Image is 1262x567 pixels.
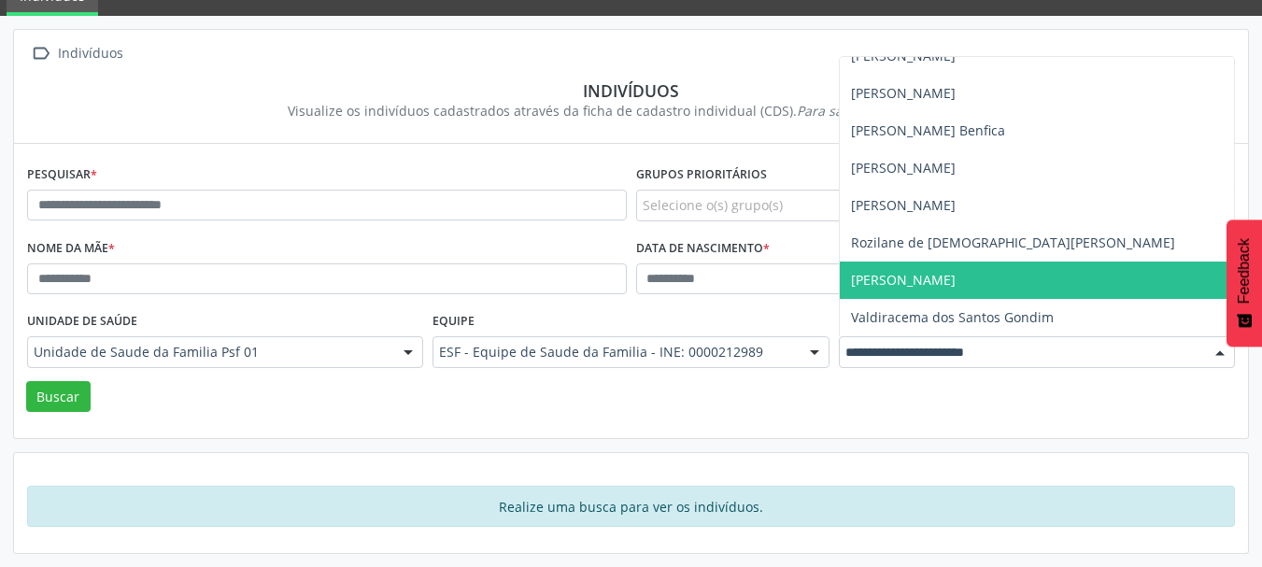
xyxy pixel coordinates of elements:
span: Valdiracema dos Santos Gondim [851,308,1054,326]
label: Grupos prioritários [636,161,767,190]
label: Unidade de saúde [27,307,137,336]
button: Feedback - Mostrar pesquisa [1227,220,1262,347]
span: Feedback [1236,238,1253,304]
span: [PERSON_NAME] Benfica [851,121,1005,139]
div: Realize uma busca para ver os indivíduos. [27,486,1235,527]
span: Unidade de Saude da Familia Psf 01 [34,343,385,361]
span: [PERSON_NAME] [851,159,956,177]
div: Visualize os indivíduos cadastrados através da ficha de cadastro individual (CDS). [40,101,1222,120]
label: Nome da mãe [27,234,115,263]
i:  [27,40,54,67]
span: [PERSON_NAME] [851,84,956,102]
label: Data de nascimento [636,234,770,263]
span: [PERSON_NAME] [851,271,956,289]
span: Selecione o(s) grupo(s) [643,195,783,215]
label: Pesquisar [27,161,97,190]
span: ESF - Equipe de Saude da Familia - INE: 0000212989 [439,343,790,361]
div: Indivíduos [40,80,1222,101]
label: Equipe [432,307,475,336]
i: Para saber mais, [797,102,974,120]
span: Rozilane de [DEMOGRAPHIC_DATA][PERSON_NAME] [851,234,1175,251]
span: [PERSON_NAME] [851,196,956,214]
button: Buscar [26,381,91,413]
div: Indivíduos [54,40,126,67]
a:  Indivíduos [27,40,126,67]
